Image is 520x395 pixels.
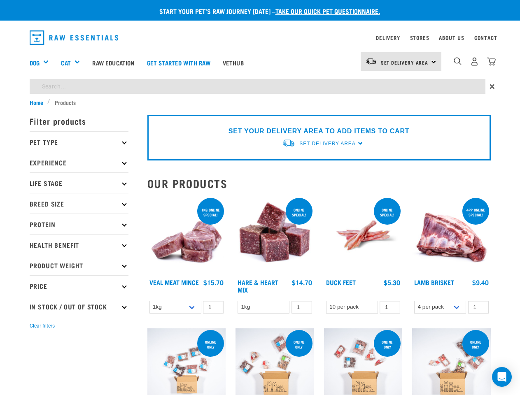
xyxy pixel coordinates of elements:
div: Online Only [374,336,401,353]
span: Set Delivery Area [299,141,355,146]
a: Stores [410,36,429,39]
span: Home [30,98,43,107]
input: 1 [291,301,312,314]
a: Lamb Brisket [414,280,454,284]
div: $14.70 [292,279,312,286]
a: Veal Meat Mince [149,280,199,284]
nav: dropdown navigation [23,27,497,48]
img: Raw Essentials Logo [30,30,119,45]
div: $15.70 [203,279,224,286]
img: home-icon-1@2x.png [454,57,462,65]
img: home-icon@2x.png [487,57,496,66]
p: Filter products [30,111,128,131]
p: Health Benefit [30,234,128,255]
div: 1kg online special! [197,204,224,221]
img: Pile Of Cubed Hare Heart For Pets [236,196,314,275]
img: user.png [470,57,479,66]
p: Protein [30,214,128,234]
a: take our quick pet questionnaire. [275,9,380,13]
img: 1240 Lamb Brisket Pieces 01 [412,196,491,275]
input: 1 [468,301,489,314]
span: × [490,79,495,94]
a: Delivery [376,36,400,39]
p: Life Stage [30,172,128,193]
div: Online Only [462,336,489,353]
div: ONLINE ONLY [197,336,224,353]
div: ONLINE SPECIAL! [286,204,312,221]
a: Hare & Heart Mix [238,280,278,291]
span: Set Delivery Area [381,61,429,64]
button: Clear filters [30,322,55,330]
p: Product Weight [30,255,128,275]
p: In Stock / Out Of Stock [30,296,128,316]
div: Open Intercom Messenger [492,367,512,387]
a: Dog [30,58,40,67]
div: Online Only [286,336,312,353]
a: About Us [439,36,464,39]
div: 4pp online special! [462,204,489,221]
input: Search... [30,79,485,94]
img: van-moving.png [366,58,377,65]
div: $9.40 [472,279,489,286]
p: Breed Size [30,193,128,214]
p: Price [30,275,128,296]
a: Contact [474,36,497,39]
img: van-moving.png [282,139,295,147]
nav: breadcrumbs [30,98,491,107]
a: Cat [61,58,70,67]
p: SET YOUR DELIVERY AREA TO ADD ITEMS TO CART [229,126,409,136]
a: Get started with Raw [141,46,217,79]
a: Duck Feet [326,280,356,284]
p: Experience [30,152,128,172]
a: Vethub [217,46,250,79]
a: Home [30,98,48,107]
img: 1160 Veal Meat Mince Medallions 01 [147,196,226,275]
div: ONLINE SPECIAL! [374,204,401,221]
img: Raw Essentials Duck Feet Raw Meaty Bones For Dogs [324,196,403,275]
p: Pet Type [30,131,128,152]
a: Raw Education [86,46,140,79]
div: $5.30 [384,279,400,286]
input: 1 [380,301,400,314]
h2: Our Products [147,177,491,190]
input: 1 [203,301,224,314]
